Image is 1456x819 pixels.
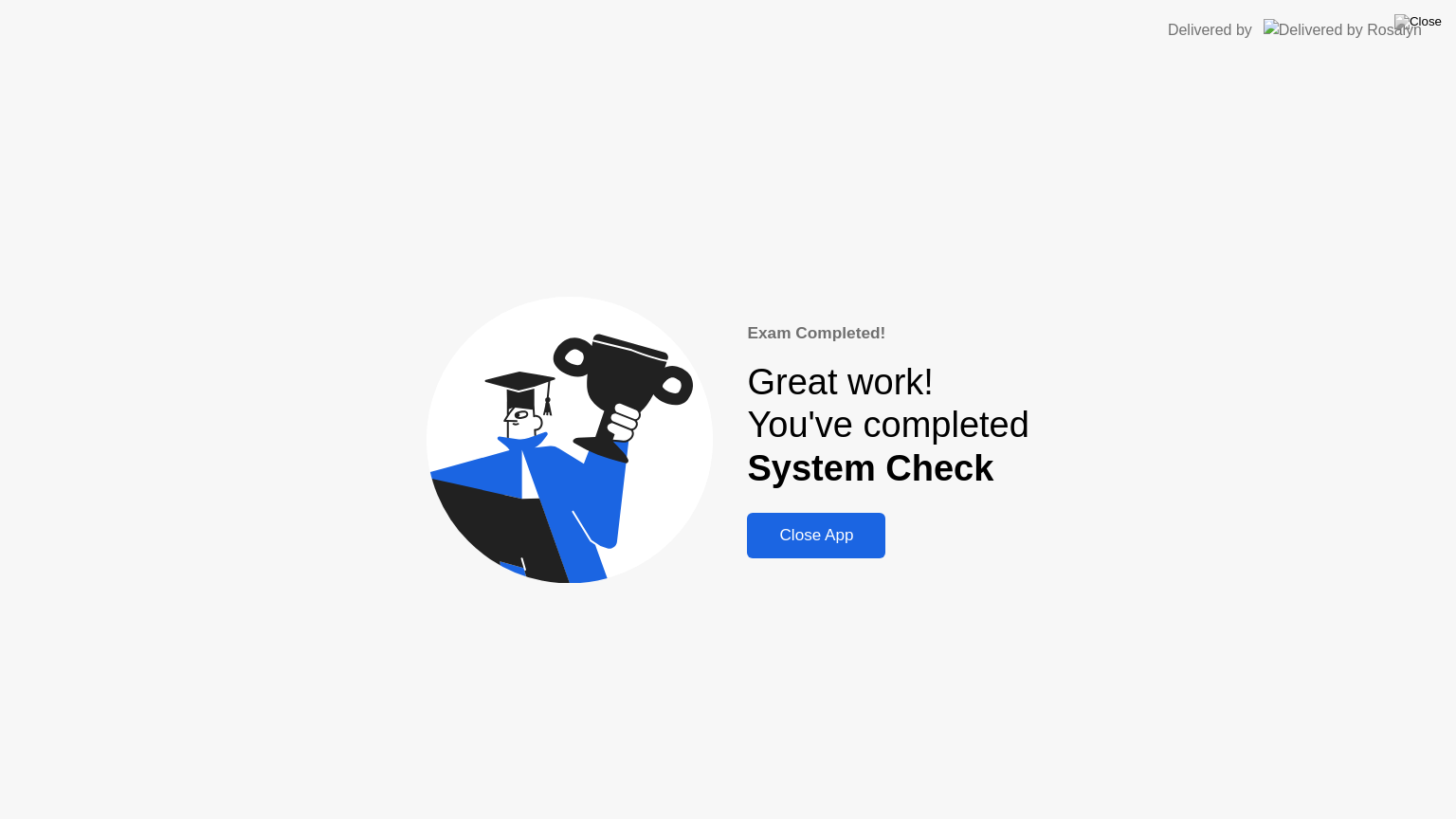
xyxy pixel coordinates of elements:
[747,448,993,488] b: System Check
[1264,19,1422,41] img: Delivered by Rosalyn
[753,526,880,545] div: Close App
[747,361,1028,491] div: Great work! You've completed
[1168,19,1252,42] div: Delivered by
[747,513,885,558] button: Close App
[747,321,1028,346] div: Exam Completed!
[1394,14,1442,29] img: Close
